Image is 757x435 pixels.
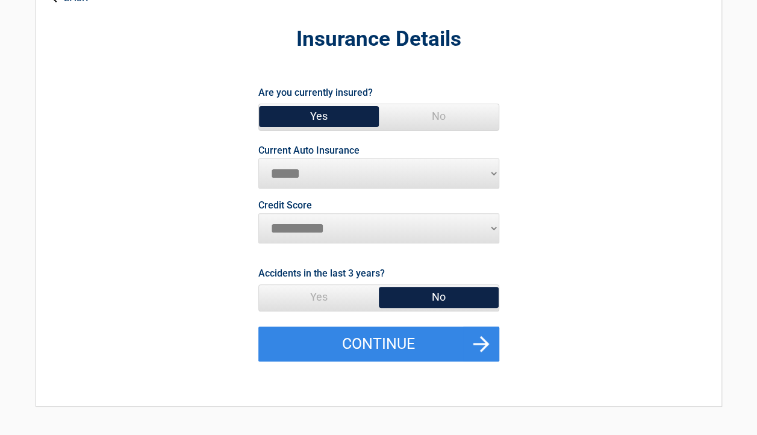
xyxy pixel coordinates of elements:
label: Current Auto Insurance [258,146,360,155]
label: Accidents in the last 3 years? [258,265,385,281]
button: Continue [258,327,499,361]
span: No [379,285,499,309]
span: Yes [259,104,379,128]
label: Are you currently insured? [258,84,373,101]
span: Yes [259,285,379,309]
h2: Insurance Details [102,25,655,54]
span: No [379,104,499,128]
label: Credit Score [258,201,312,210]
